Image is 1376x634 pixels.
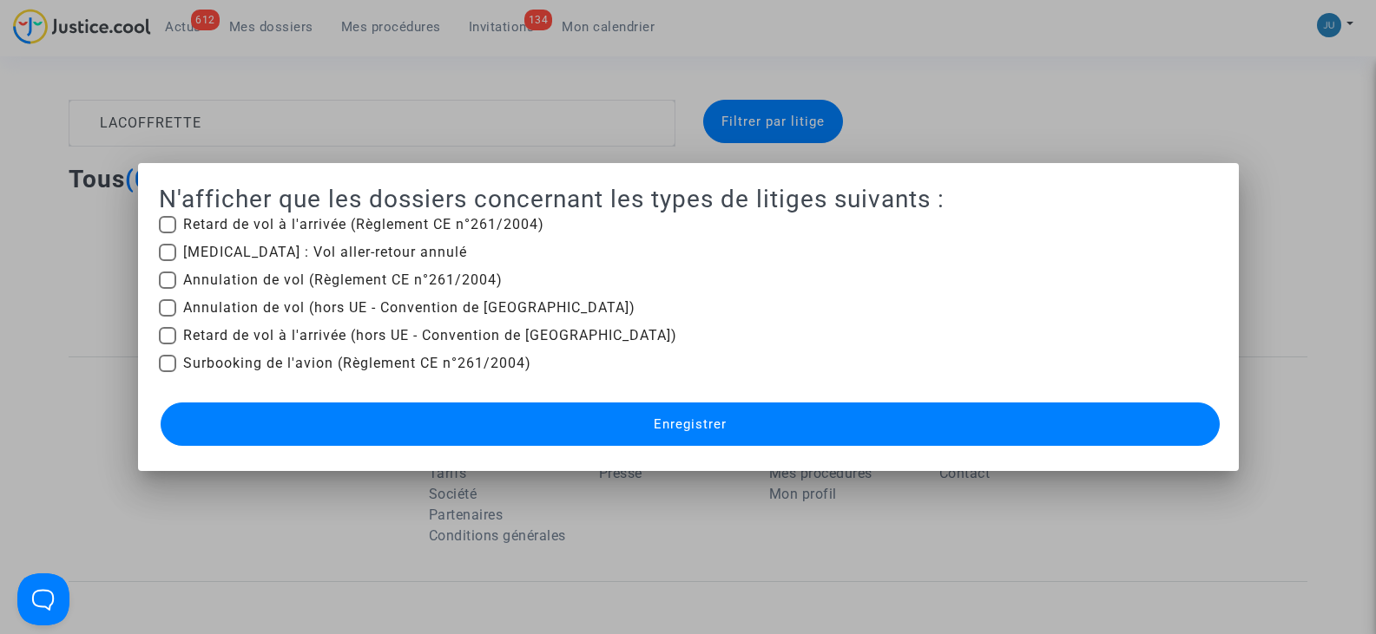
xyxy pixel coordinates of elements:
[161,402,1220,446] button: Enregistrer
[183,297,635,318] span: Annulation de vol (hors UE - Convention de [GEOGRAPHIC_DATA])
[183,270,503,291] span: Annulation de vol (Règlement CE n°261/2004)
[654,416,727,432] span: Enregistrer
[183,214,544,235] span: Retard de vol à l'arrivée (Règlement CE n°261/2004)
[183,242,467,263] span: [MEDICAL_DATA] : Vol aller-retour annulé
[159,184,1218,214] h2: N'afficher que les dossiers concernant les types de litiges suivants :
[183,325,677,346] span: Retard de vol à l'arrivée (hors UE - Convention de [GEOGRAPHIC_DATA])
[17,573,69,625] iframe: Help Scout Beacon - Open
[183,353,531,374] span: Surbooking de l'avion (Règlement CE n°261/2004)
